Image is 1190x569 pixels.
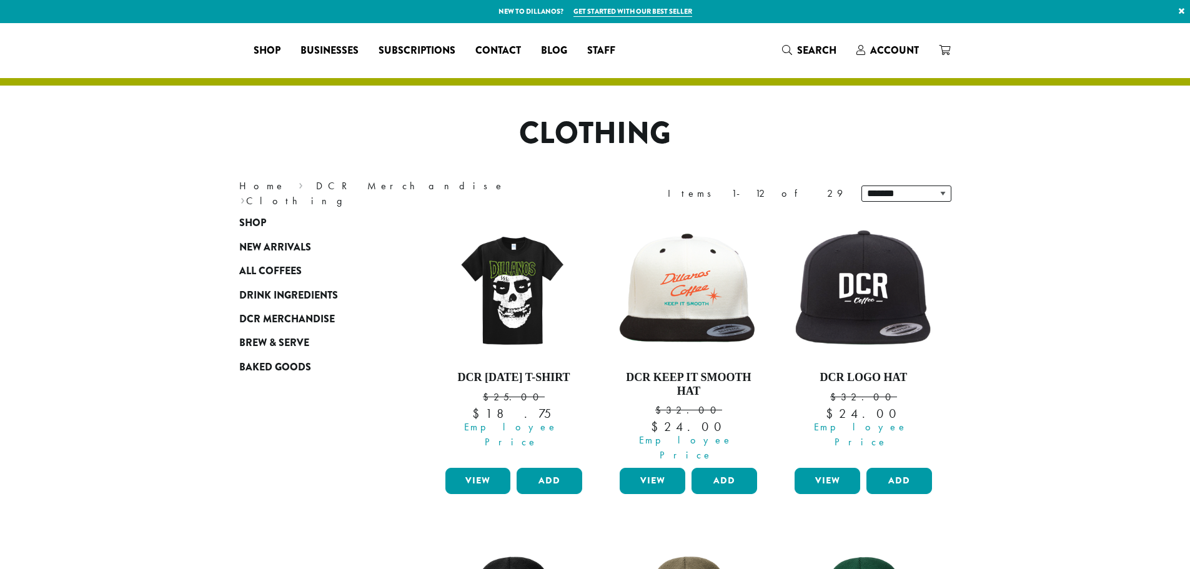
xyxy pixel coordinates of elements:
a: Home [239,179,285,192]
button: Add [692,468,757,494]
span: Shop [254,43,280,59]
h4: DCR Keep It Smooth Hat [617,371,760,398]
span: $ [830,390,841,403]
img: DCR-Halloween-Tee-LTO-WEB-scaled.jpg [442,217,585,361]
span: Employee Price [612,433,760,463]
h1: Clothing [230,116,961,152]
span: Search [797,43,836,57]
span: Contact [475,43,521,59]
span: Blog [541,43,567,59]
a: Brew & Serve [239,331,389,355]
a: Shop [239,211,389,235]
a: Baked Goods [239,355,389,379]
span: $ [651,418,664,435]
a: Get started with our best seller [573,6,692,17]
bdi: 24.00 [651,418,726,435]
nav: Breadcrumb [239,179,577,209]
span: Shop [239,215,266,231]
span: All Coffees [239,264,302,279]
a: View [620,468,685,494]
a: DCR Logo Hat $32.00 Employee Price [791,217,935,463]
a: Shop [244,41,290,61]
bdi: 18.75 [472,405,555,422]
bdi: 24.00 [826,405,901,422]
span: Staff [587,43,615,59]
span: $ [472,405,485,422]
a: New Arrivals [239,235,389,259]
span: Businesses [300,43,359,59]
span: Account [870,43,919,57]
span: Subscriptions [379,43,455,59]
span: New Arrivals [239,240,311,255]
a: Staff [577,41,625,61]
button: Add [517,468,582,494]
span: Employee Price [786,420,935,450]
a: DCR Merchandise [316,179,505,192]
span: Baked Goods [239,360,311,375]
img: keep-it-smooth-hat.png [617,231,760,348]
span: › [240,189,245,209]
span: Brew & Serve [239,335,309,351]
a: All Coffees [239,259,389,283]
a: View [795,468,860,494]
span: › [299,174,303,194]
a: Search [772,40,846,61]
bdi: 32.00 [830,390,897,403]
span: DCR Merchandise [239,312,335,327]
span: Drink Ingredients [239,288,338,304]
h4: DCR Logo Hat [791,371,935,385]
a: View [445,468,511,494]
bdi: 25.00 [483,390,545,403]
a: Drink Ingredients [239,283,389,307]
h4: DCR [DATE] T-Shirt [442,371,586,385]
span: Employee Price [437,420,586,450]
span: $ [483,390,493,403]
a: DCR [DATE] T-Shirt $25.00 Employee Price [442,217,586,463]
span: $ [826,405,839,422]
a: DCR Keep It Smooth Hat $32.00 Employee Price [617,217,760,463]
button: Add [866,468,932,494]
div: Items 1-12 of 29 [668,186,843,201]
span: $ [655,403,666,417]
a: DCR Merchandise [239,307,389,331]
img: dcr-hat.png [791,227,935,352]
bdi: 32.00 [655,403,722,417]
